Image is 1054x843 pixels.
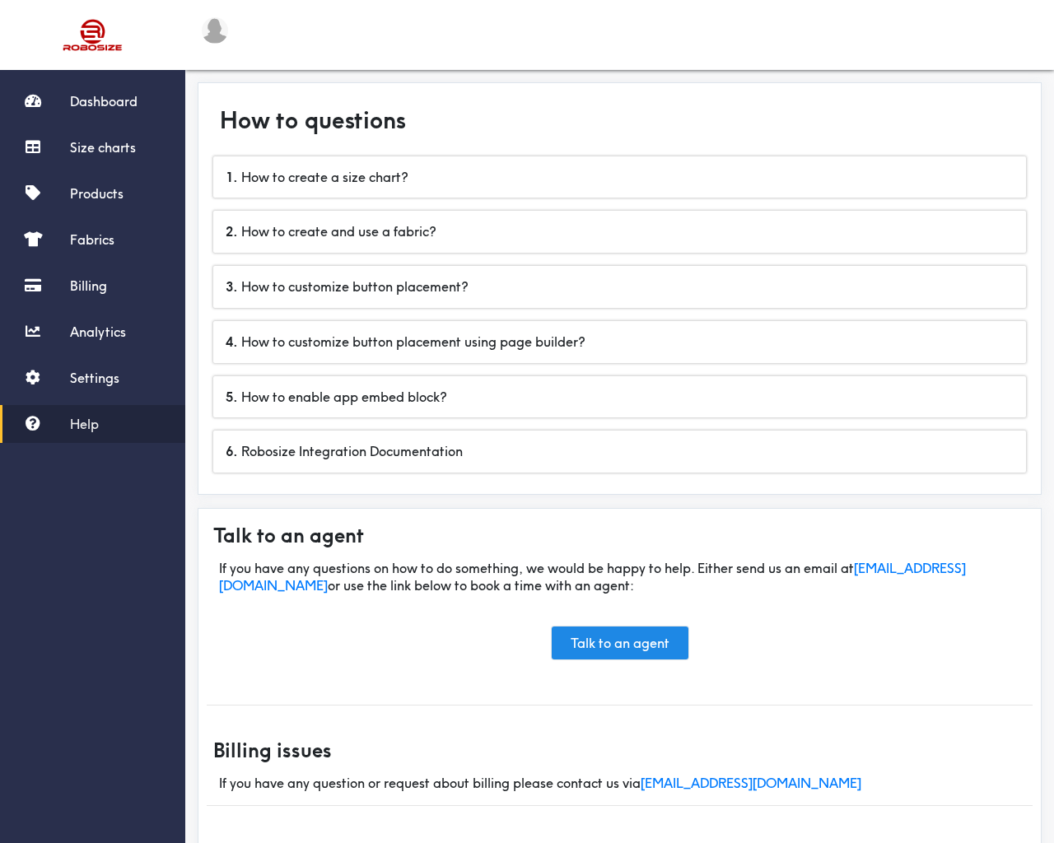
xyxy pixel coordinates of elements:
[641,775,861,791] a: [EMAIL_ADDRESS][DOMAIN_NAME]
[213,156,1026,198] div: How to create a size chart?
[226,278,238,295] b: 3 .
[207,517,1033,553] div: Talk to an agent
[70,370,119,386] span: Settings
[70,277,107,294] span: Billing
[207,775,1033,792] div: If you have any question or request about billing please contact us via
[226,333,238,350] b: 4 .
[226,389,238,405] b: 5 .
[70,93,138,109] span: Dashboard
[70,416,99,432] span: Help
[226,169,238,185] b: 1 .
[226,443,238,459] b: 6 .
[552,626,688,659] a: Talk to an agent
[31,12,155,58] img: Robosize
[219,560,966,594] a: [EMAIL_ADDRESS][DOMAIN_NAME]
[226,223,238,240] b: 2 .
[207,560,1033,692] div: If you have any questions on how to do something, we would be happy to help. Either send us an em...
[213,266,1026,308] div: How to customize button placement?
[213,211,1026,253] div: How to create and use a fabric?
[70,185,124,202] span: Products
[207,91,1033,150] div: How to questions
[213,321,1026,363] div: How to customize button placement using page builder?
[70,324,126,340] span: Analytics
[70,231,114,248] span: Fabrics
[70,139,136,156] span: Size charts
[213,376,1026,418] div: How to enable app embed block?
[213,431,1026,473] div: Robosize Integration Documentation
[207,719,1033,768] div: Billing issues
